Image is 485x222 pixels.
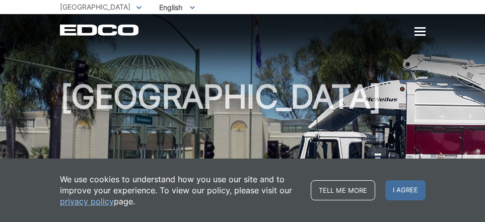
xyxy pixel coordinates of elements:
a: privacy policy [60,196,114,207]
span: [GEOGRAPHIC_DATA] [60,3,130,11]
a: EDCD logo. Return to the homepage. [60,24,140,36]
a: Tell me more [311,180,375,200]
p: We use cookies to understand how you use our site and to improve your experience. To view our pol... [60,174,301,207]
span: I agree [385,180,426,200]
